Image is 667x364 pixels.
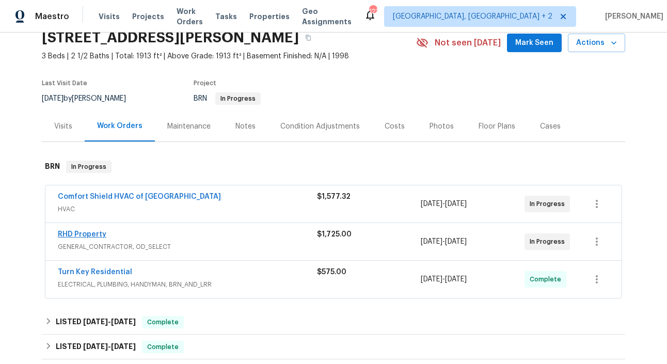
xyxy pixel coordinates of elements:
[58,279,317,290] span: ELECTRICAL, PLUMBING, HANDYMAN, BRN_AND_LRR
[421,276,442,283] span: [DATE]
[317,193,351,200] span: $1,577.32
[421,274,467,284] span: -
[299,28,317,47] button: Copy Address
[421,200,442,208] span: [DATE]
[393,11,552,22] span: [GEOGRAPHIC_DATA], [GEOGRAPHIC_DATA] + 2
[58,204,317,214] span: HVAC
[67,162,110,172] span: In Progress
[302,6,352,27] span: Geo Assignments
[42,92,138,105] div: by [PERSON_NAME]
[530,236,569,247] span: In Progress
[568,34,625,53] button: Actions
[42,80,87,86] span: Last Visit Date
[143,342,183,352] span: Complete
[479,121,515,132] div: Floor Plans
[507,34,562,53] button: Mark Seen
[445,200,467,208] span: [DATE]
[58,268,132,276] a: Turn Key Residential
[56,341,136,353] h6: LISTED
[445,238,467,245] span: [DATE]
[42,335,625,359] div: LISTED [DATE]-[DATE]Complete
[530,274,565,284] span: Complete
[58,242,317,252] span: GENERAL_CONTRACTOR, OD_SELECT
[249,11,290,22] span: Properties
[42,150,625,183] div: BRN In Progress
[83,343,136,350] span: -
[58,231,106,238] a: RHD Property
[445,276,467,283] span: [DATE]
[177,6,203,27] span: Work Orders
[83,318,108,325] span: [DATE]
[54,121,72,132] div: Visits
[601,11,663,22] span: [PERSON_NAME]
[97,121,142,131] div: Work Orders
[111,318,136,325] span: [DATE]
[421,236,467,247] span: -
[435,38,501,48] span: Not seen [DATE]
[515,37,553,50] span: Mark Seen
[58,193,221,200] a: Comfort Shield HVAC of [GEOGRAPHIC_DATA]
[421,238,442,245] span: [DATE]
[235,121,256,132] div: Notes
[216,96,260,102] span: In Progress
[194,80,216,86] span: Project
[83,318,136,325] span: -
[45,161,60,173] h6: BRN
[215,13,237,20] span: Tasks
[280,121,360,132] div: Condition Adjustments
[194,95,261,102] span: BRN
[42,310,625,335] div: LISTED [DATE]-[DATE]Complete
[317,231,352,238] span: $1,725.00
[42,33,299,43] h2: [STREET_ADDRESS][PERSON_NAME]
[167,121,211,132] div: Maintenance
[42,95,63,102] span: [DATE]
[99,11,120,22] span: Visits
[42,51,416,61] span: 3 Beds | 2 1/2 Baths | Total: 1913 ft² | Above Grade: 1913 ft² | Basement Finished: N/A | 1998
[385,121,405,132] div: Costs
[83,343,108,350] span: [DATE]
[143,317,183,327] span: Complete
[35,11,69,22] span: Maestro
[540,121,561,132] div: Cases
[56,316,136,328] h6: LISTED
[576,37,617,50] span: Actions
[111,343,136,350] span: [DATE]
[430,121,454,132] div: Photos
[317,268,346,276] span: $575.00
[369,6,376,17] div: 122
[132,11,164,22] span: Projects
[421,199,467,209] span: -
[530,199,569,209] span: In Progress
